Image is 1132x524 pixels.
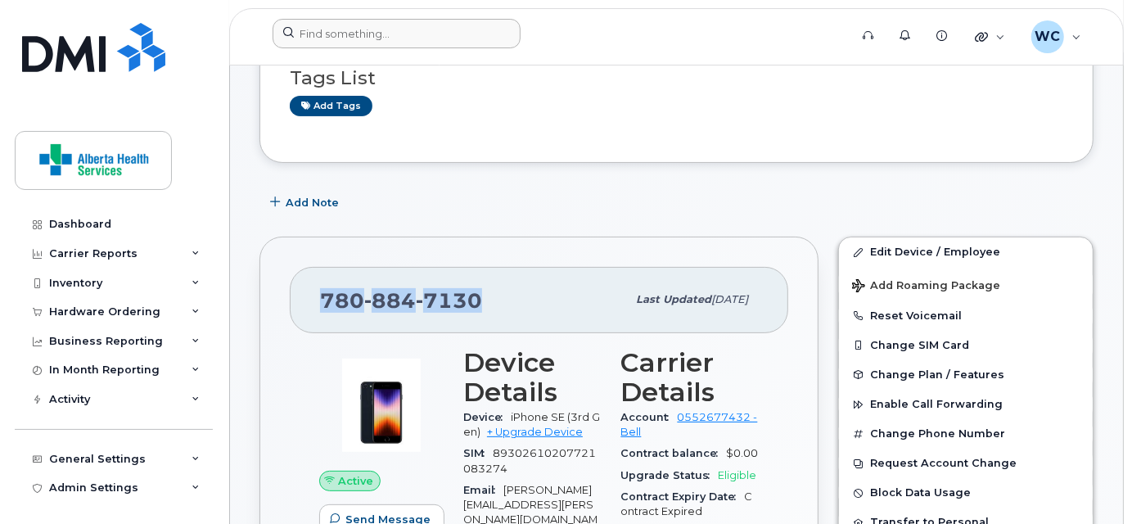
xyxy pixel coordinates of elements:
[839,268,1093,301] button: Add Roaming Package
[463,411,511,423] span: Device
[332,356,431,454] img: image20231002-3703462-1angbar.jpeg
[870,399,1003,411] span: Enable Call Forwarding
[463,447,596,474] span: 89302610207721083274
[621,447,727,459] span: Contract balance
[963,20,1017,53] div: Quicklinks
[727,447,759,459] span: $0.00
[487,426,583,438] a: + Upgrade Device
[290,68,1063,88] h3: Tags List
[839,237,1093,267] a: Edit Device / Employee
[636,293,711,305] span: Last updated
[870,368,1004,381] span: Change Plan / Features
[839,449,1093,478] button: Request Account Change
[711,293,748,305] span: [DATE]
[259,187,353,217] button: Add Note
[1020,20,1093,53] div: Will Chang
[719,469,757,481] span: Eligible
[621,490,745,503] span: Contract Expiry Date
[364,288,416,313] span: 884
[463,348,602,407] h3: Device Details
[621,469,719,481] span: Upgrade Status
[621,411,758,438] a: 0552677432 - Bell
[839,360,1093,390] button: Change Plan / Features
[839,478,1093,508] button: Block Data Usage
[621,411,678,423] span: Account
[839,331,1093,360] button: Change SIM Card
[852,279,1000,295] span: Add Roaming Package
[463,411,600,438] span: iPhone SE (3rd Gen)
[338,473,373,489] span: Active
[621,348,760,407] h3: Carrier Details
[839,419,1093,449] button: Change Phone Number
[463,484,503,496] span: Email
[416,288,482,313] span: 7130
[839,390,1093,419] button: Enable Call Forwarding
[286,195,339,210] span: Add Note
[273,19,521,48] input: Find something...
[839,301,1093,331] button: Reset Voicemail
[463,447,493,459] span: SIM
[1035,27,1060,47] span: WC
[290,96,372,116] a: Add tags
[320,288,482,313] span: 780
